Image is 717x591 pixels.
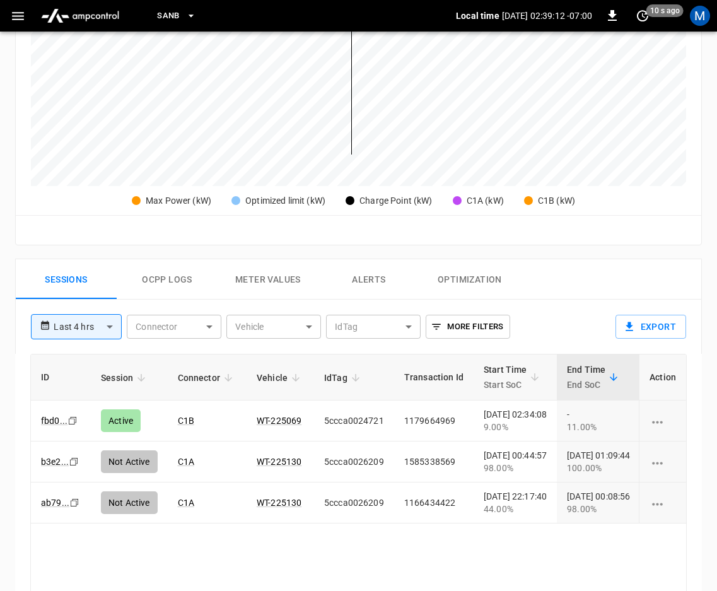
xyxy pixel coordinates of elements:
[117,259,218,300] button: Ocpp logs
[257,498,301,508] a: WT-225130
[101,409,141,432] div: Active
[324,370,364,385] span: IdTag
[394,483,474,524] td: 1166434422
[67,414,79,428] div: copy
[394,442,474,483] td: 1585338569
[36,4,124,28] img: ampcontrol.io logo
[484,408,547,433] div: [DATE] 02:34:08
[178,498,194,508] a: C1A
[484,377,527,392] p: Start SoC
[484,449,547,474] div: [DATE] 00:44:57
[567,490,630,515] div: [DATE] 00:08:56
[314,401,394,442] td: 5ccca0024721
[567,503,630,515] div: 98.00%
[567,408,630,433] div: -
[318,259,419,300] button: Alerts
[146,194,211,208] div: Max Power (kW)
[484,362,527,392] div: Start Time
[54,315,122,339] div: Last 4 hrs
[484,490,547,515] div: [DATE] 22:17:40
[218,259,318,300] button: Meter Values
[467,194,504,208] div: C1A (kW)
[426,315,510,339] button: More Filters
[152,4,201,28] button: SanB
[650,414,676,427] div: charging session options
[257,370,304,385] span: Vehicle
[41,416,67,426] a: fbd0...
[68,455,81,469] div: copy
[178,457,194,467] a: C1A
[257,457,301,467] a: WT-225130
[650,455,676,468] div: charging session options
[639,354,686,401] th: Action
[484,503,547,515] div: 44.00%
[31,354,91,401] th: ID
[314,483,394,524] td: 5ccca0026209
[538,194,575,208] div: C1B (kW)
[101,450,158,473] div: Not Active
[567,377,605,392] p: End SoC
[632,6,653,26] button: set refresh interval
[314,442,394,483] td: 5ccca0026209
[567,362,605,392] div: End Time
[178,416,194,426] a: C1B
[567,362,622,392] span: End TimeEnd SoC
[245,194,325,208] div: Optimized limit (kW)
[615,315,686,339] button: Export
[101,370,149,385] span: Session
[394,401,474,442] td: 1179664969
[690,6,710,26] div: profile-icon
[178,370,236,385] span: Connector
[567,421,630,433] div: 11.00%
[16,259,117,300] button: Sessions
[502,9,592,22] p: [DATE] 02:39:12 -07:00
[567,462,630,474] div: 100.00%
[484,362,544,392] span: Start TimeStart SoC
[41,498,69,508] a: ab79...
[419,259,520,300] button: Optimization
[394,354,474,401] th: Transaction Id
[456,9,499,22] p: Local time
[567,449,630,474] div: [DATE] 01:09:44
[650,496,676,509] div: charging session options
[484,421,547,433] div: 9.00%
[157,9,180,23] span: SanB
[41,457,69,467] a: b3e2...
[257,416,301,426] a: WT-225069
[359,194,433,208] div: Charge Point (kW)
[101,491,158,514] div: Not Active
[69,496,81,510] div: copy
[484,462,547,474] div: 98.00%
[646,4,684,17] span: 10 s ago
